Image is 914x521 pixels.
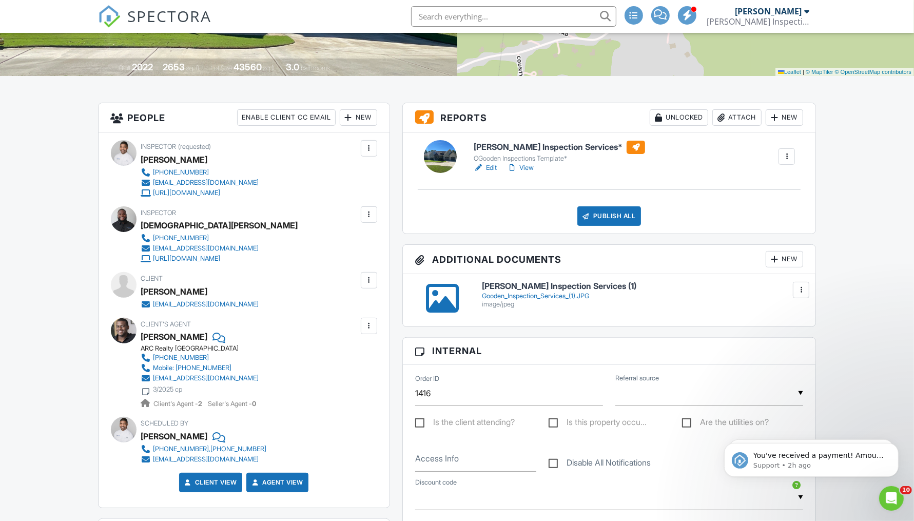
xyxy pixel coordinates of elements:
[141,454,267,465] a: [EMAIL_ADDRESS][DOMAIN_NAME]
[153,300,259,308] div: [EMAIL_ADDRESS][DOMAIN_NAME]
[549,417,647,430] label: Is this property occupied?
[141,429,208,444] div: [PERSON_NAME]
[252,400,257,408] strong: 0
[141,233,290,243] a: [PHONE_NUMBER]
[766,251,803,267] div: New
[119,64,130,72] span: Built
[141,284,208,299] div: [PERSON_NAME]
[234,62,262,72] div: 43560
[141,363,259,373] a: Mobile: [PHONE_NUMBER]
[900,486,912,494] span: 10
[340,109,377,126] div: New
[154,400,204,408] span: Client's Agent -
[735,6,802,16] div: [PERSON_NAME]
[132,62,153,72] div: 2022
[153,445,267,453] div: [PHONE_NUMBER],[PHONE_NUMBER]
[415,447,536,472] input: Access Info
[415,453,459,464] label: Access Info
[474,141,645,163] a: [PERSON_NAME] Inspection Services* OGooden Inspections Template*
[507,163,534,173] a: View
[879,486,904,511] iframe: Intercom live chat
[210,64,232,72] span: Lot Size
[482,282,804,291] h6: [PERSON_NAME] Inspection Services (1)
[141,152,208,167] div: [PERSON_NAME]
[199,400,203,408] strong: 2
[179,143,211,150] span: (requested)
[778,69,801,75] a: Leaflet
[208,400,257,408] span: Seller's Agent -
[403,338,816,364] h3: Internal
[141,344,267,353] div: ARC Realty [GEOGRAPHIC_DATA]
[141,178,259,188] a: [EMAIL_ADDRESS][DOMAIN_NAME]
[153,385,183,394] div: 3/2025 cp
[237,109,336,126] div: Enable Client CC Email
[263,64,276,72] span: sq.ft.
[153,168,209,177] div: [PHONE_NUMBER]
[98,5,121,28] img: The Best Home Inspection Software - Spectora
[153,354,209,362] div: [PHONE_NUMBER]
[141,373,259,383] a: [EMAIL_ADDRESS][DOMAIN_NAME]
[806,69,833,75] a: © MapTiler
[650,109,708,126] div: Unlocked
[141,353,259,363] a: [PHONE_NUMBER]
[482,300,804,308] div: image/jpeg
[141,254,290,264] a: [URL][DOMAIN_NAME]
[415,374,439,383] label: Order ID
[153,374,259,382] div: [EMAIL_ADDRESS][DOMAIN_NAME]
[707,16,810,27] div: Gooden Inspection Services
[411,6,616,27] input: Search everything...
[766,109,803,126] div: New
[163,62,185,72] div: 2653
[141,329,208,344] a: [PERSON_NAME]
[186,64,201,72] span: sq. ft.
[153,244,259,253] div: [EMAIL_ADDRESS][DOMAIN_NAME]
[153,455,259,464] div: [EMAIL_ADDRESS][DOMAIN_NAME]
[141,209,177,217] span: Inspector
[474,141,645,154] h6: [PERSON_NAME] Inspection Services*
[128,5,212,27] span: SPECTORA
[153,234,209,242] div: [PHONE_NUMBER]
[615,374,659,383] label: Referral source
[141,275,163,282] span: Client
[682,417,769,430] label: Are the utilities on?
[141,419,189,427] span: Scheduled By
[403,245,816,274] h3: Additional Documents
[153,189,221,197] div: [URL][DOMAIN_NAME]
[286,62,299,72] div: 3.0
[141,143,177,150] span: Inspector
[474,155,645,163] div: OGooden Inspections Template*
[474,163,497,173] a: Edit
[153,179,259,187] div: [EMAIL_ADDRESS][DOMAIN_NAME]
[403,103,816,132] h3: Reports
[250,477,303,488] a: Agent View
[99,103,390,132] h3: People
[153,255,221,263] div: [URL][DOMAIN_NAME]
[141,218,298,233] div: [DEMOGRAPHIC_DATA][PERSON_NAME]
[482,292,804,300] div: Gooden_Inspection_Services_(1).JPG
[141,299,259,310] a: [EMAIL_ADDRESS][DOMAIN_NAME]
[803,69,804,75] span: |
[549,458,651,471] label: Disable All Notifications
[415,478,457,487] label: Discount code
[482,282,804,308] a: [PERSON_NAME] Inspection Services (1) Gooden_Inspection_Services_(1).JPG image/jpeg
[712,109,762,126] div: Attach
[141,444,267,454] a: [PHONE_NUMBER],[PHONE_NUMBER]
[301,64,330,72] span: bathrooms
[141,320,191,328] span: Client's Agent
[141,167,259,178] a: [PHONE_NUMBER]
[709,421,914,493] iframe: Intercom notifications message
[577,206,641,226] div: Publish All
[141,243,290,254] a: [EMAIL_ADDRESS][DOMAIN_NAME]
[141,188,259,198] a: [URL][DOMAIN_NAME]
[98,14,212,35] a: SPECTORA
[415,417,515,430] label: Is the client attending?
[835,69,911,75] a: © OpenStreetMap contributors
[153,364,232,372] div: Mobile: [PHONE_NUMBER]
[183,477,237,488] a: Client View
